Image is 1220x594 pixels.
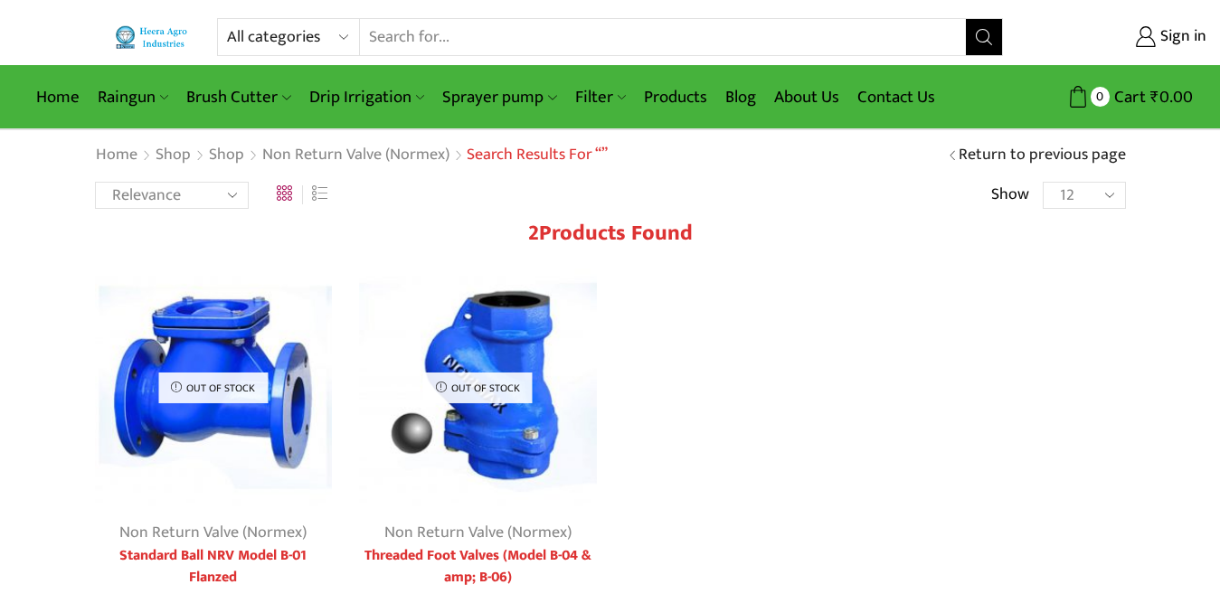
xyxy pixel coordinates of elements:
a: Home [95,144,138,167]
span: Sign in [1156,25,1206,49]
img: Non Return Valve [359,269,597,506]
bdi: 0.00 [1150,83,1193,111]
a: 0 Cart ₹0.00 [1021,80,1193,114]
span: 0 [1091,87,1110,106]
a: Standard Ball NRV Model B-01 Flanzed [95,545,333,589]
a: Threaded Foot Valves (Model B-04 & amp; B-06) [359,545,597,589]
img: Standard Ball NRV Model B-01 Flanzed [95,269,333,506]
nav: Breadcrumb [95,144,608,167]
a: Sprayer pump [433,76,565,118]
a: Shop [208,144,245,167]
a: Raingun [89,76,177,118]
a: Shop [155,144,192,167]
a: Products [635,76,716,118]
span: 2 [528,215,539,251]
a: Home [27,76,89,118]
a: Sign in [1030,21,1206,53]
select: Shop order [95,182,249,209]
p: Out of stock [158,372,268,403]
a: Return to previous page [959,144,1126,167]
span: Products found [539,215,693,251]
a: Filter [566,76,635,118]
input: Search for... [360,19,966,55]
a: Blog [716,76,765,118]
span: Cart [1110,85,1146,109]
span: Show [991,184,1029,207]
button: Search button [966,19,1002,55]
a: About Us [765,76,848,118]
a: Non Return Valve (Normex) [384,519,572,546]
a: Drip Irrigation [300,76,433,118]
a: Brush Cutter [177,76,299,118]
a: Non Return Valve (Normex) [261,144,450,167]
span: ₹ [1150,83,1159,111]
h1: Search results for “” [467,146,608,165]
p: Out of stock [423,372,533,403]
a: Non Return Valve (Normex) [119,519,307,546]
a: Contact Us [848,76,944,118]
